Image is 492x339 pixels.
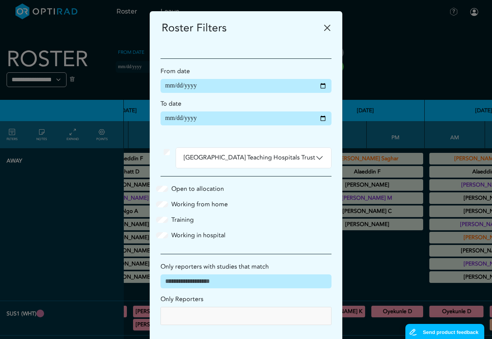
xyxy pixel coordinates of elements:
[161,67,190,76] label: From date
[164,310,219,322] input: null
[161,294,203,304] label: Only Reporters
[171,215,194,224] label: Training
[171,200,228,209] label: Working from home
[176,148,331,168] button: [GEOGRAPHIC_DATA] Teaching Hospitals Trust
[171,231,226,240] label: Working in hospital
[171,184,224,193] label: Open to allocation
[321,22,333,34] button: Close
[161,99,181,108] label: To date
[161,262,269,271] label: Only reporters with studies that match
[162,20,227,36] h5: Roster Filters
